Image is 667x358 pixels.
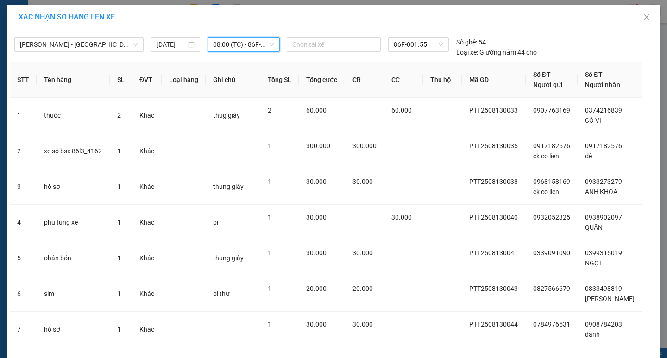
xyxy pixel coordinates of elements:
span: 2 [268,107,271,114]
span: PTT2508130038 [469,178,518,185]
div: Gửi: VP [PERSON_NAME] [7,54,76,74]
th: SL [110,62,132,98]
span: 1 [268,178,271,185]
span: 0827566679 [533,285,570,292]
span: 30.000 [306,249,327,257]
span: bi thư [213,290,230,297]
th: Loại hàng [162,62,206,98]
span: 1 [117,290,121,297]
span: thung giấy [213,183,244,190]
span: close [643,13,650,21]
span: 0908784203 [585,320,622,328]
div: 54 [456,37,486,47]
th: STT [10,62,37,98]
span: 1 [268,285,271,292]
span: 30.000 [306,320,327,328]
span: 1 [117,183,121,190]
span: 60.000 [391,107,412,114]
td: Khác [132,133,162,169]
span: 0917182576 [533,142,570,150]
span: [PERSON_NAME] [585,295,635,302]
span: 0833498819 [585,285,622,292]
span: Số ĐT [533,71,551,78]
td: Khác [132,276,162,312]
span: PTT2508130035 [469,142,518,150]
th: ĐVT [132,62,162,98]
td: ohân bón [37,240,110,276]
span: 1 [117,219,121,226]
span: 30.000 [352,178,373,185]
td: sim [37,276,110,312]
th: Tên hàng [37,62,110,98]
th: Mã GD [462,62,525,98]
div: Nhận: VP [GEOGRAPHIC_DATA] [81,54,166,74]
text: PTT2508140006 [52,39,121,49]
td: Khác [132,98,162,133]
span: 20.000 [306,285,327,292]
td: hồ sơ [37,169,110,205]
span: ck co lien [533,188,559,195]
span: 30.000 [306,214,327,221]
span: 30.000 [352,320,373,328]
th: CR [345,62,384,98]
td: 3 [10,169,37,205]
td: 5 [10,240,37,276]
span: đê [585,152,592,160]
td: Khác [132,312,162,347]
th: Tổng SL [260,62,299,98]
span: Người gửi [533,81,563,88]
span: 30.000 [306,178,327,185]
span: XÁC NHẬN SỐ HÀNG LÊN XE [19,13,115,21]
span: 1 [117,326,121,333]
th: Tổng cước [299,62,345,98]
span: QUÂN [585,224,603,231]
span: thug giấy [213,112,240,119]
span: 0374216839 [585,107,622,114]
span: PTT2508130033 [469,107,518,114]
td: 7 [10,312,37,347]
span: Số ĐT [585,71,603,78]
input: 14/08/2025 [157,39,187,50]
span: Loại xe: [456,47,478,57]
td: Khác [132,205,162,240]
td: 6 [10,276,37,312]
span: 86F-001.55 [394,38,443,51]
td: Khác [132,169,162,205]
span: 0399315019 [585,249,622,257]
span: Phan Thiết - Đà Lạt [20,38,138,51]
span: 1 [268,214,271,221]
td: 4 [10,205,37,240]
span: 60.000 [306,107,327,114]
span: 1 [268,320,271,328]
th: CC [384,62,423,98]
td: 1 [10,98,37,133]
span: Người nhận [585,81,620,88]
span: 2 [117,112,121,119]
td: phu tung xe [37,205,110,240]
span: thung giấy [213,254,244,262]
span: 0784976531 [533,320,570,328]
span: PTT2508130041 [469,249,518,257]
span: 300.000 [352,142,377,150]
span: 0339091090 [533,249,570,257]
td: thuốc [37,98,110,133]
td: hồ sơ [37,312,110,347]
span: 1 [117,254,121,262]
th: Ghi chú [206,62,260,98]
span: 0907763169 [533,107,570,114]
span: 1 [117,147,121,155]
span: 0968158169 [533,178,570,185]
button: Close [634,5,660,31]
span: 0933273279 [585,178,622,185]
span: ck co lien [533,152,559,160]
span: CÔ VI [585,117,601,124]
td: xe số bsx 86l3_4162 [37,133,110,169]
span: PTT2508130044 [469,320,518,328]
span: 1 [268,142,271,150]
span: 08:00 (TC) - 86F-001.55 [213,38,274,51]
span: PTT2508130040 [469,214,518,221]
div: Giường nằm 44 chỗ [456,47,537,57]
span: 0938902097 [585,214,622,221]
span: PTT2508130043 [469,285,518,292]
td: Khác [132,240,162,276]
